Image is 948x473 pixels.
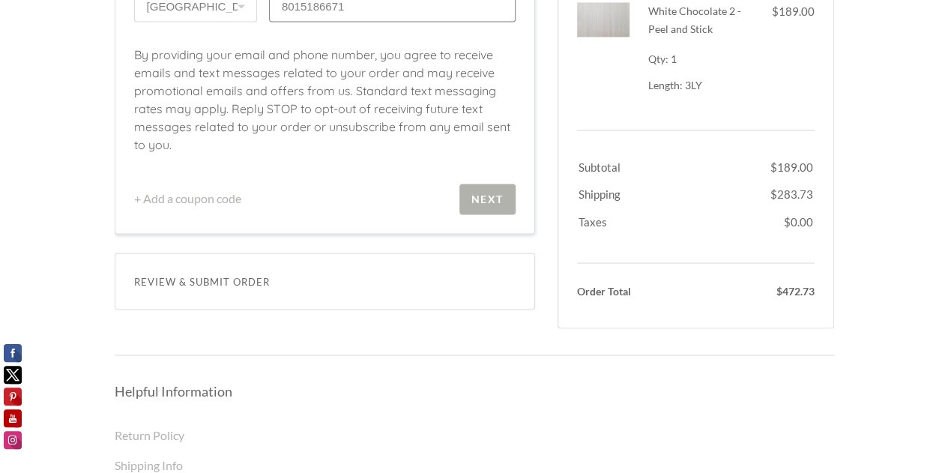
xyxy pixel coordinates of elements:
[770,178,813,203] td: $283.73
[134,272,516,290] span: Review & Submit Order
[471,193,504,205] div: Next
[577,282,690,300] div: Order Total
[770,151,813,176] td: $189.00
[648,50,762,68] div: Qty: 1
[115,382,834,400] h4: Helpful Information
[579,178,769,203] td: Shipping
[648,4,741,35] span: White Chocolate 2 - Peel and Stick
[770,205,813,242] td: $0.00
[701,282,815,300] div: $472.73
[115,457,183,472] a: Shipping Info
[648,79,762,92] div: Length: 3LY
[115,427,184,442] a: Return Policy
[459,184,516,214] button: Next
[134,46,516,169] p: By providing your email and phone number, you agree to receive emails and text messages related t...
[762,2,815,20] div: $189.00
[579,205,769,242] td: Taxes
[134,190,296,208] a: + Add a coupon code
[579,151,769,176] td: Subtotal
